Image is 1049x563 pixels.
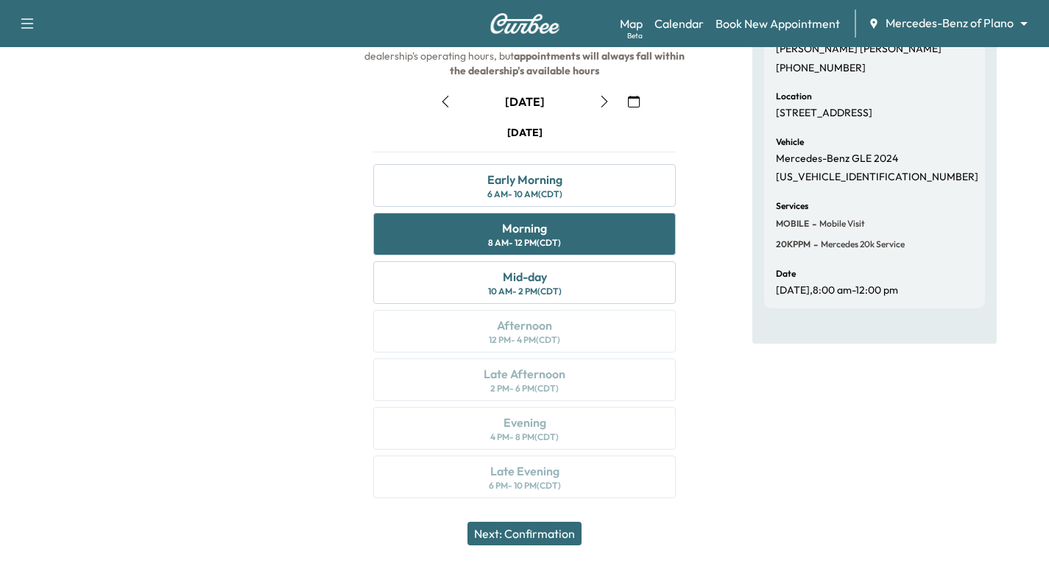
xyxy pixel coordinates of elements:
div: Mid-day [503,268,547,286]
p: [DATE] , 8:00 am - 12:00 pm [776,284,898,297]
span: - [810,237,818,252]
button: Next: Confirmation [467,522,582,545]
p: Mercedes-Benz GLE 2024 [776,152,898,166]
span: Mobile Visit [816,218,865,230]
p: [PERSON_NAME] [PERSON_NAME] [776,43,942,56]
a: MapBeta [620,15,643,32]
div: [DATE] [507,125,543,140]
h6: Vehicle [776,138,804,146]
span: 20KPPM [776,238,810,250]
div: Beta [627,30,643,41]
h6: Location [776,92,812,101]
b: appointments will always fall within the dealership's available hours [450,49,687,77]
div: 8 AM - 12 PM (CDT) [488,237,561,249]
span: - [809,216,816,231]
div: Early Morning [487,171,562,188]
a: Calendar [654,15,704,32]
div: 10 AM - 2 PM (CDT) [488,286,562,297]
p: [STREET_ADDRESS] [776,107,872,120]
span: MOBILE [776,218,809,230]
p: [PHONE_NUMBER] [776,62,866,75]
span: Mercedes-Benz of Plano [886,15,1014,32]
div: Morning [502,219,547,237]
a: Book New Appointment [716,15,840,32]
div: [DATE] [505,93,545,110]
span: Mercedes 20k Service [818,238,905,250]
h6: Services [776,202,808,210]
img: Curbee Logo [490,13,560,34]
div: 6 AM - 10 AM (CDT) [487,188,562,200]
p: [US_VEHICLE_IDENTIFICATION_NUMBER] [776,171,978,184]
h6: Date [776,269,796,278]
